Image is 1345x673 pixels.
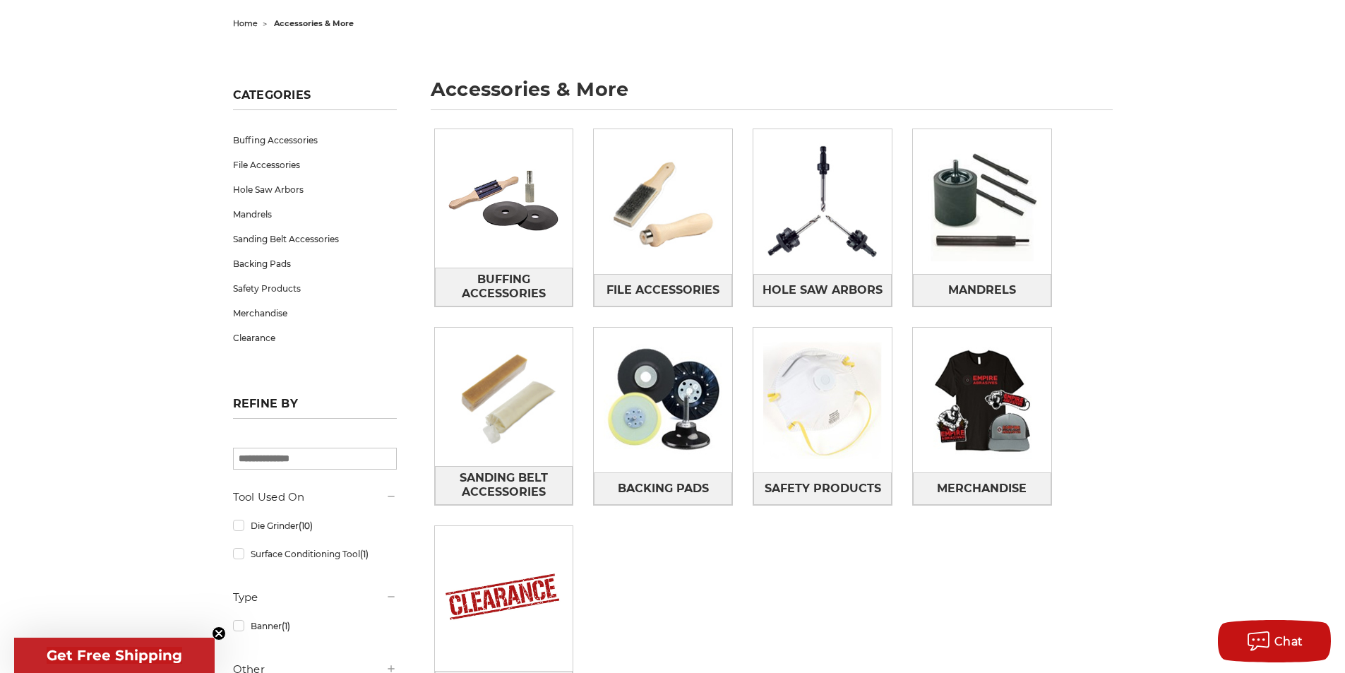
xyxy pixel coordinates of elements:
[360,549,369,559] span: (1)
[299,520,313,531] span: (10)
[913,331,1051,470] img: Merchandise
[948,278,1016,302] span: Mandrels
[233,589,397,606] h5: Type
[435,268,573,306] a: Buffing Accessories
[606,278,719,302] span: File Accessories
[753,331,892,470] img: Safety Products
[594,331,732,470] img: Backing Pads
[1218,620,1331,662] button: Chat
[435,466,573,505] a: Sanding Belt Accessories
[233,88,397,110] h5: Categories
[233,177,397,202] a: Hole Saw Arbors
[233,128,397,153] a: Buffing Accessories
[435,529,573,667] img: Clearance
[14,638,215,673] div: Get Free ShippingClose teaser
[233,397,397,419] h5: Refine by
[594,472,732,504] a: Backing Pads
[594,133,732,271] img: File Accessories
[436,268,573,306] span: Buffing Accessories
[753,133,892,271] img: Hole Saw Arbors
[753,472,892,504] a: Safety Products
[233,153,397,177] a: File Accessories
[233,227,397,251] a: Sanding Belt Accessories
[233,276,397,301] a: Safety Products
[431,80,1113,110] h1: accessories & more
[233,251,397,276] a: Backing Pads
[436,466,573,504] span: Sanding Belt Accessories
[233,513,397,538] a: Die Grinder
[765,477,881,501] span: Safety Products
[233,18,258,28] a: home
[233,614,397,638] a: Banner
[233,489,397,506] h5: Tool Used On
[435,328,573,466] img: Sanding Belt Accessories
[47,647,182,664] span: Get Free Shipping
[233,326,397,350] a: Clearance
[233,301,397,326] a: Merchandise
[594,274,732,306] a: File Accessories
[1274,635,1303,648] span: Chat
[233,202,397,227] a: Mandrels
[913,472,1051,504] a: Merchandise
[233,542,397,566] a: Surface Conditioning Tool
[913,274,1051,306] a: Mandrels
[913,133,1051,271] img: Mandrels
[282,621,290,631] span: (1)
[435,150,573,247] img: Buffing Accessories
[753,274,892,306] a: Hole Saw Arbors
[212,626,226,641] button: Close teaser
[618,477,709,501] span: Backing Pads
[763,278,883,302] span: Hole Saw Arbors
[274,18,354,28] span: accessories & more
[937,477,1027,501] span: Merchandise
